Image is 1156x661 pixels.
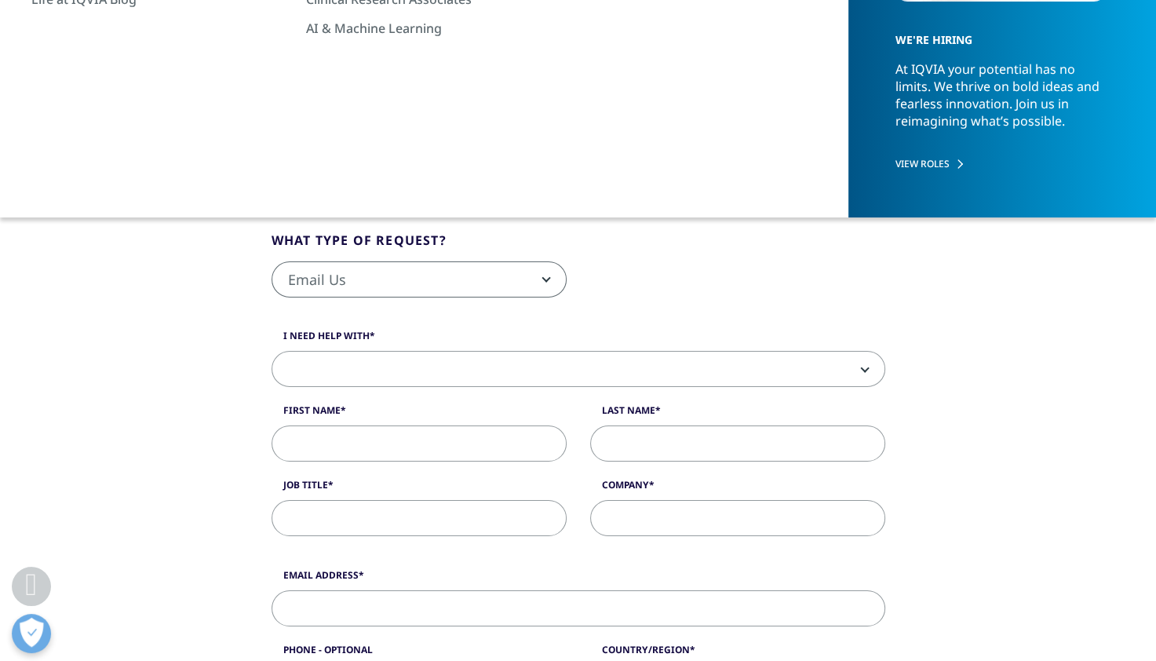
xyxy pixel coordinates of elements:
p: At IQVIA your potential has no limits. We thrive on bold ideas and fearless innovation. Join us i... [895,60,1106,144]
button: 개방형 기본 설정 [12,614,51,653]
legend: What type of request? [272,231,447,261]
span: Email Us [272,262,566,298]
label: Last Name [590,404,885,425]
a: VIEW ROLES [895,157,1106,170]
label: Job Title [272,478,567,500]
a: AI & Machine Learning [306,20,565,37]
h5: WE'RE HIRING [895,5,1095,60]
span: Email Us [272,261,567,298]
label: Email Address [272,568,885,590]
label: Company [590,478,885,500]
label: First Name [272,404,567,425]
label: I need help with [272,329,885,351]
